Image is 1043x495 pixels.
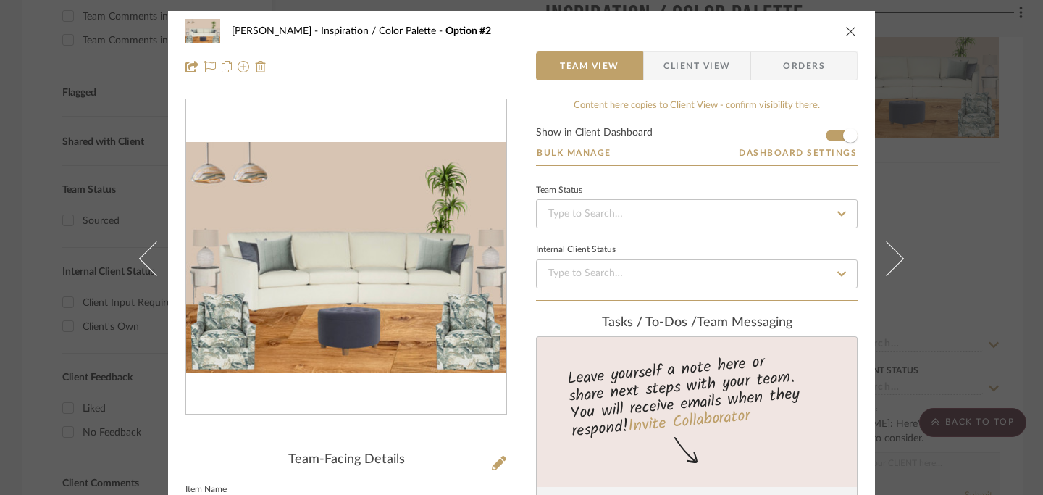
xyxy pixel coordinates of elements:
[663,51,730,80] span: Client View
[536,259,858,288] input: Type to Search…
[536,187,582,194] div: Team Status
[536,146,612,159] button: Bulk Manage
[535,346,860,444] div: Leave yourself a note here or share next steps with your team. You will receive emails when they ...
[738,146,858,159] button: Dashboard Settings
[185,452,507,468] div: Team-Facing Details
[767,51,841,80] span: Orders
[602,316,697,329] span: Tasks / To-Dos /
[186,142,506,373] img: ee2cf013-d946-45bf-8895-5248134987d5_436x436.jpg
[255,61,267,72] img: Remove from project
[232,26,321,36] span: [PERSON_NAME]
[845,25,858,38] button: close
[536,199,858,228] input: Type to Search…
[536,246,616,254] div: Internal Client Status
[321,26,445,36] span: Inspiration / Color Palette
[536,315,858,331] div: team Messaging
[185,486,227,494] label: Item Name
[186,142,506,373] div: 0
[445,26,491,36] span: Option #2
[536,99,858,113] div: Content here copies to Client View - confirm visibility there.
[627,404,751,440] a: Invite Collaborator
[185,17,220,46] img: ee2cf013-d946-45bf-8895-5248134987d5_48x40.jpg
[560,51,619,80] span: Team View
